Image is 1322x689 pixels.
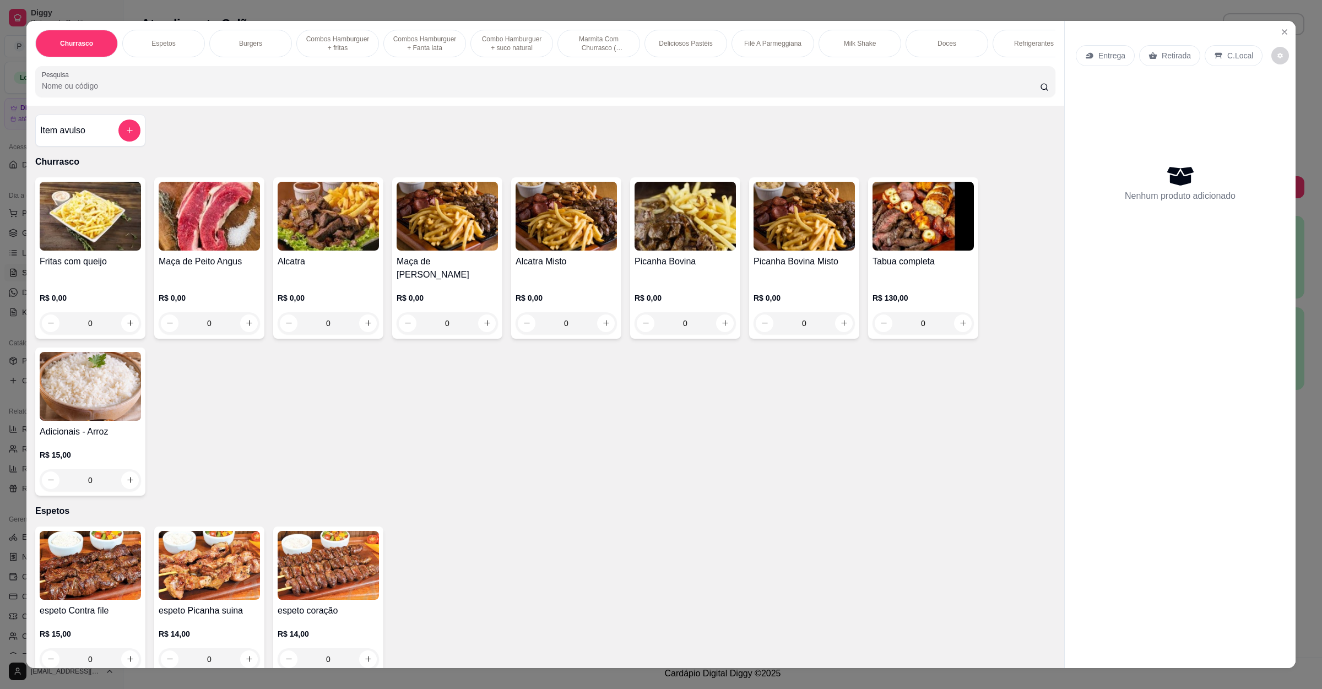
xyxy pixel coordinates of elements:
[40,425,141,438] h4: Adicionais - Arroz
[393,35,457,52] p: Combos Hamburguer + Fanta lata
[159,628,260,639] p: R$ 14,00
[121,471,139,489] button: increase-product-quantity
[516,292,617,303] p: R$ 0,00
[1227,50,1253,61] p: C.Local
[1125,189,1236,203] p: Nenhum produto adicionado
[397,255,498,281] h4: Maça de [PERSON_NAME]
[118,120,140,142] button: add-separate-item
[567,35,631,52] p: Marmita Com Churrasco ( Novidade )
[516,182,617,251] img: product-image
[306,35,370,52] p: Combos Hamburguer + fritas
[278,604,379,617] h4: espeto coração
[754,182,855,251] img: product-image
[42,471,59,489] button: decrease-product-quantity
[239,39,262,48] p: Burgers
[40,292,141,303] p: R$ 0,00
[159,292,260,303] p: R$ 0,00
[397,292,498,303] p: R$ 0,00
[635,292,736,303] p: R$ 0,00
[1276,23,1293,41] button: Close
[40,628,141,639] p: R$ 15,00
[359,650,377,668] button: increase-product-quantity
[278,292,379,303] p: R$ 0,00
[873,255,974,268] h4: Tabua completa
[635,182,736,251] img: product-image
[159,604,260,617] h4: espeto Picanha suina
[1098,50,1125,61] p: Entrega
[397,182,498,251] img: product-image
[280,650,297,668] button: decrease-product-quantity
[278,531,379,600] img: product-image
[60,39,93,48] p: Churrasco
[844,39,876,48] p: Milk Shake
[659,39,712,48] p: Deliciosos Pastéis
[278,182,379,251] img: product-image
[40,604,141,617] h4: espeto Contra file
[35,504,1055,518] p: Espetos
[40,352,141,421] img: product-image
[159,182,260,251] img: product-image
[754,292,855,303] p: R$ 0,00
[42,650,59,668] button: decrease-product-quantity
[635,255,736,268] h4: Picanha Bovina
[240,650,258,668] button: increase-product-quantity
[40,182,141,251] img: product-image
[42,80,1040,91] input: Pesquisa
[754,255,855,268] h4: Picanha Bovina Misto
[873,182,974,251] img: product-image
[159,531,260,600] img: product-image
[35,155,1055,169] p: Churrasco
[40,255,141,268] h4: Fritas com queijo
[40,531,141,600] img: product-image
[40,449,141,460] p: R$ 15,00
[1014,39,1054,48] p: Refrigerantes
[1271,47,1289,64] button: decrease-product-quantity
[516,255,617,268] h4: Alcatra Misto
[159,255,260,268] h4: Maça de Peito Angus
[42,70,73,79] label: Pesquisa
[161,650,178,668] button: decrease-product-quantity
[1162,50,1191,61] p: Retirada
[278,255,379,268] h4: Alcatra
[40,124,85,137] h4: Item avulso
[151,39,175,48] p: Espetos
[480,35,544,52] p: Combo Hamburguer + suco natural
[278,628,379,639] p: R$ 14,00
[938,39,956,48] p: Doces
[873,292,974,303] p: R$ 130,00
[744,39,801,48] p: Filé A Parmeggiana
[121,650,139,668] button: increase-product-quantity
